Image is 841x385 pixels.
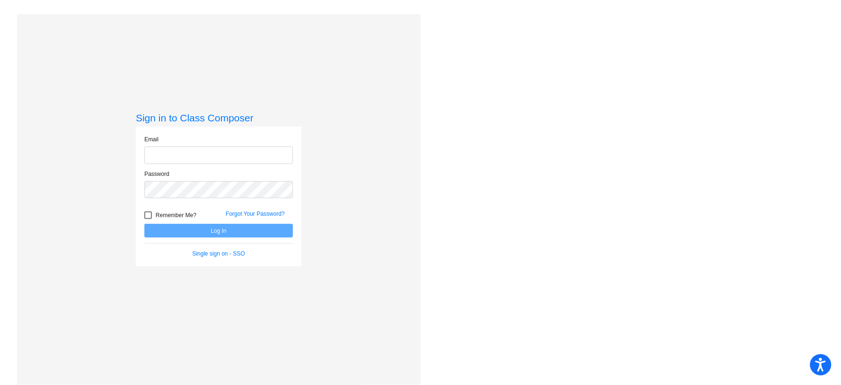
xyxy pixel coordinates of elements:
[144,224,293,238] button: Log In
[156,210,196,221] span: Remember Me?
[144,170,169,178] label: Password
[226,211,285,217] a: Forgot Your Password?
[192,250,245,257] a: Single sign on - SSO
[136,112,301,124] h3: Sign in to Class Composer
[144,135,159,144] label: Email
